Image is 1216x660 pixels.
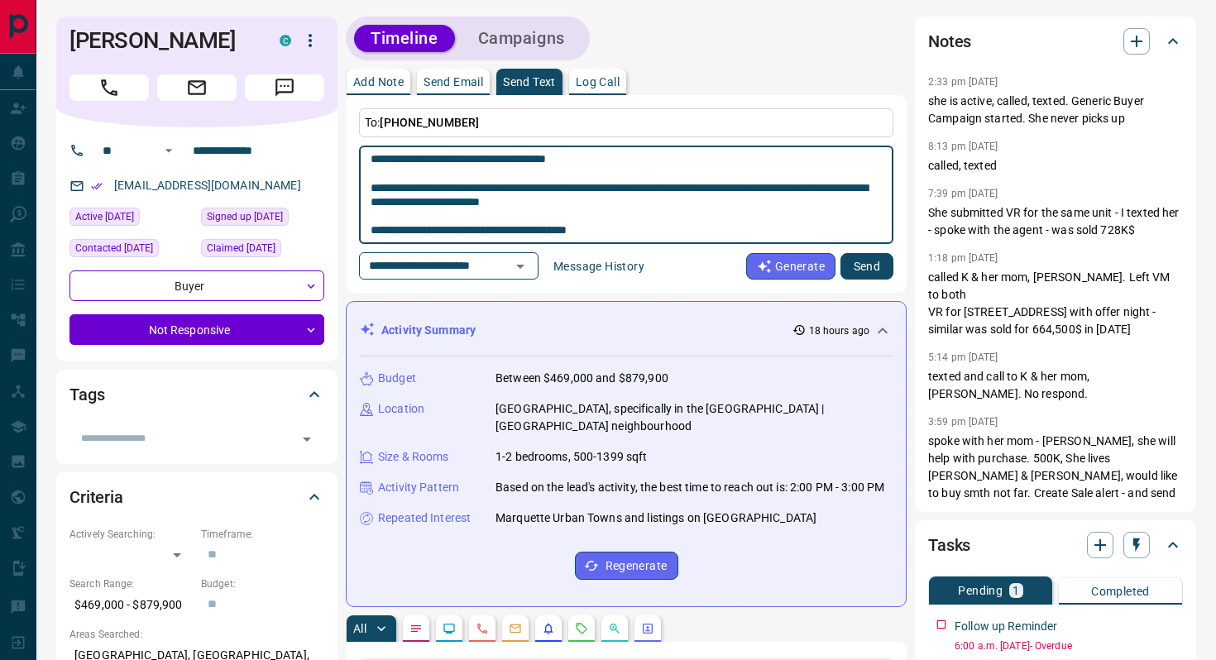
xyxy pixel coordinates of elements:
[69,484,123,510] h2: Criteria
[495,370,668,387] p: Between $469,000 and $879,900
[207,208,283,225] span: Signed up [DATE]
[928,93,1183,127] p: she is active, called, texted. Generic Buyer Campaign started. She never picks up
[409,622,423,635] svg: Notes
[809,323,869,338] p: 18 hours ago
[245,74,324,101] span: Message
[75,240,153,256] span: Contacted [DATE]
[495,509,816,527] p: Marquette Urban Towns and listings on [GEOGRAPHIC_DATA]
[928,352,998,363] p: 5:14 pm [DATE]
[201,239,324,262] div: Tue Mar 02 2021
[69,375,324,414] div: Tags
[381,322,476,339] p: Activity Summary
[353,76,404,88] p: Add Note
[928,141,998,152] p: 8:13 pm [DATE]
[201,208,324,231] div: Tue Mar 02 2021
[928,416,998,428] p: 3:59 pm [DATE]
[955,638,1183,653] p: 6:00 a.m. [DATE] - Overdue
[69,208,193,231] div: Tue Aug 12 2025
[641,622,654,635] svg: Agent Actions
[928,204,1183,239] p: She submitted VR for the same unit - I texted her - spoke with the agent - was sold 728K$
[359,108,893,137] p: To:
[69,314,324,345] div: Not Responsive
[928,269,1183,338] p: called K & her mom, [PERSON_NAME]. Left VM to both VR for [STREET_ADDRESS] with offer night - sim...
[928,188,998,199] p: 7:39 pm [DATE]
[928,525,1183,565] div: Tasks
[378,370,416,387] p: Budget
[424,76,483,88] p: Send Email
[746,253,835,280] button: Generate
[69,627,324,642] p: Areas Searched:
[1013,585,1019,596] p: 1
[509,622,522,635] svg: Emails
[955,618,1057,635] p: Follow up Reminder
[1091,586,1150,597] p: Completed
[354,25,455,52] button: Timeline
[378,479,459,496] p: Activity Pattern
[69,270,324,301] div: Buyer
[69,74,149,101] span: Call
[360,315,893,346] div: Activity Summary18 hours ago
[69,27,255,54] h1: [PERSON_NAME]
[509,255,532,278] button: Open
[378,448,449,466] p: Size & Rooms
[443,622,456,635] svg: Lead Browsing Activity
[295,428,318,451] button: Open
[201,576,324,591] p: Budget:
[201,527,324,542] p: Timeframe:
[69,591,193,619] p: $469,000 - $879,900
[159,141,179,160] button: Open
[928,433,1183,554] p: spoke with her mom - [PERSON_NAME], she will help with purchase. 500K, She lives [PERSON_NAME] & ...
[462,25,582,52] button: Campaigns
[69,527,193,542] p: Actively Searching:
[378,400,424,418] p: Location
[353,623,366,634] p: All
[114,179,301,192] a: [EMAIL_ADDRESS][DOMAIN_NAME]
[928,22,1183,61] div: Notes
[495,448,648,466] p: 1-2 bedrooms, 500-1399 sqft
[928,76,998,88] p: 2:33 pm [DATE]
[928,28,971,55] h2: Notes
[91,180,103,192] svg: Email Verified
[495,400,893,435] p: [GEOGRAPHIC_DATA], specifically in the [GEOGRAPHIC_DATA] | [GEOGRAPHIC_DATA] neighbourhood
[928,252,998,264] p: 1:18 pm [DATE]
[840,253,893,280] button: Send
[542,622,555,635] svg: Listing Alerts
[157,74,237,101] span: Email
[575,552,678,580] button: Regenerate
[928,532,970,558] h2: Tasks
[75,208,134,225] span: Active [DATE]
[928,157,1183,175] p: called, texted
[69,477,324,517] div: Criteria
[503,76,556,88] p: Send Text
[928,368,1183,403] p: texted and call to K & her mom, [PERSON_NAME]. No respond.
[280,35,291,46] div: condos.ca
[69,381,104,408] h2: Tags
[69,576,193,591] p: Search Range:
[608,622,621,635] svg: Opportunities
[476,622,489,635] svg: Calls
[495,479,884,496] p: Based on the lead's activity, the best time to reach out is: 2:00 PM - 3:00 PM
[576,76,620,88] p: Log Call
[378,509,471,527] p: Repeated Interest
[69,239,193,262] div: Fri Aug 13 2021
[380,116,479,129] span: [PHONE_NUMBER]
[575,622,588,635] svg: Requests
[207,240,275,256] span: Claimed [DATE]
[958,585,1003,596] p: Pending
[543,253,654,280] button: Message History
